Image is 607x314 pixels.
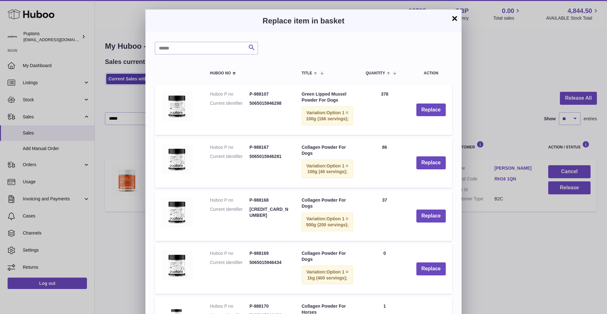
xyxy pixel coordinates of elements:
td: 0 [359,244,410,294]
span: Quantity [366,71,385,75]
div: Variation: [302,106,353,125]
td: Collagen Powder For Dogs [295,138,359,188]
dd: [CREDIT_CARD_NUMBER] [249,206,289,218]
td: Collagen Powder For Dogs [295,244,359,294]
span: Title [302,71,312,75]
h3: Replace item in basket [155,16,452,26]
td: 378 [359,85,410,135]
dt: Current identifier [210,206,249,218]
img: Collagen Powder For Dogs [161,250,193,280]
button: Replace [416,262,446,275]
button: Replace [416,156,446,169]
dt: Huboo P no [210,144,249,150]
button: × [451,15,458,22]
dd: 5065015946434 [249,260,289,266]
dd: P-988167 [249,144,289,150]
dd: P-988168 [249,197,289,203]
dt: Huboo P no [210,303,249,309]
img: Collagen Powder For Dogs [161,144,193,174]
td: 86 [359,138,410,188]
th: Action [410,64,452,82]
span: Option 1 = 100g (166 servings); [306,110,349,121]
td: 37 [359,191,410,241]
dt: Huboo P no [210,197,249,203]
td: Green Lipped Mussel Powder For Dogs [295,85,359,135]
td: Collagen Powder For Dogs [295,191,359,241]
span: Option 1 = 100g (40 servings); [307,163,348,174]
div: Variation: [302,160,353,179]
dt: Huboo P no [210,91,249,97]
dt: Huboo P no [210,250,249,256]
dd: P-988170 [249,303,289,309]
dd: P-988107 [249,91,289,97]
span: Option 1 = 500g (200 servings); [306,216,349,227]
button: Replace [416,104,446,116]
button: Replace [416,210,446,223]
div: Variation: [302,212,353,231]
dt: Current identifier [210,100,249,106]
dd: 5065015946298 [249,100,289,106]
dd: 5065015946281 [249,154,289,160]
span: Option 1 = 1kg (400 servings); [307,269,348,280]
dd: P-988169 [249,250,289,256]
dt: Current identifier [210,154,249,160]
span: Huboo no [210,71,231,75]
div: Variation: [302,266,353,285]
dt: Current identifier [210,260,249,266]
img: Green Lipped Mussel Powder For Dogs [161,91,193,121]
img: Collagen Powder For Dogs [161,197,193,227]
